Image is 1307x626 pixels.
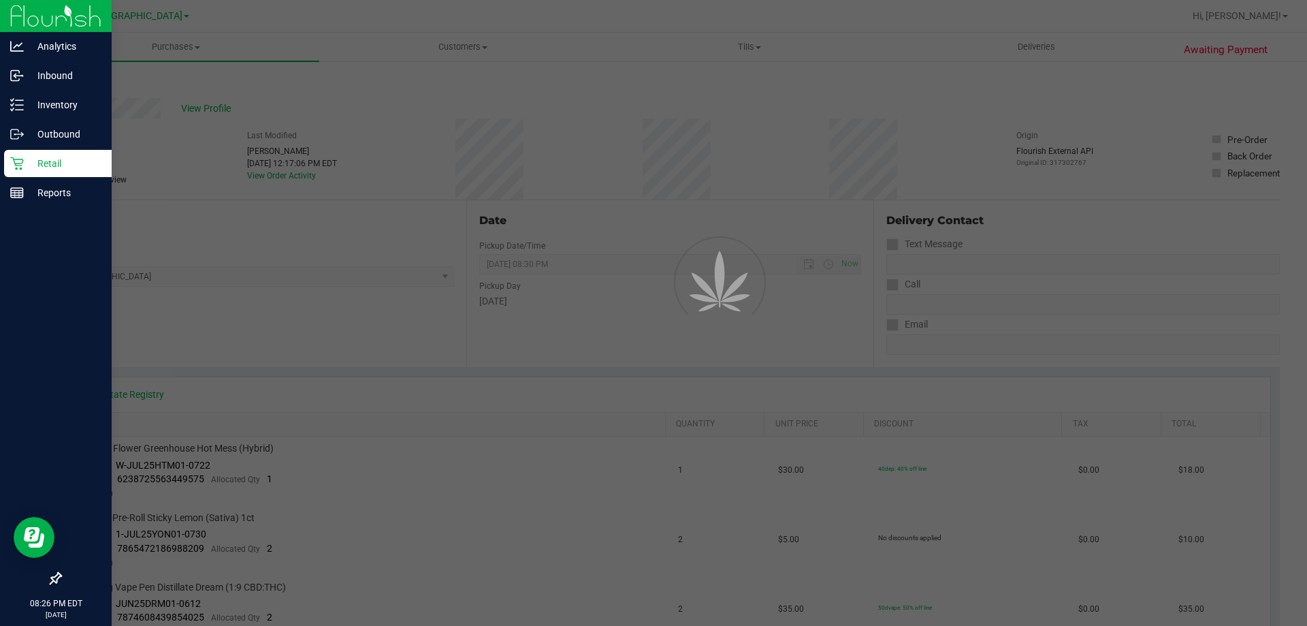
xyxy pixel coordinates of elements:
[10,127,24,141] inline-svg: Outbound
[10,69,24,82] inline-svg: Inbound
[10,157,24,170] inline-svg: Retail
[10,40,24,53] inline-svg: Analytics
[24,67,106,84] p: Inbound
[10,186,24,200] inline-svg: Reports
[24,38,106,54] p: Analytics
[24,126,106,142] p: Outbound
[6,597,106,610] p: 08:26 PM EDT
[6,610,106,620] p: [DATE]
[14,517,54,558] iframe: Resource center
[10,98,24,112] inline-svg: Inventory
[24,185,106,201] p: Reports
[24,97,106,113] p: Inventory
[24,155,106,172] p: Retail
